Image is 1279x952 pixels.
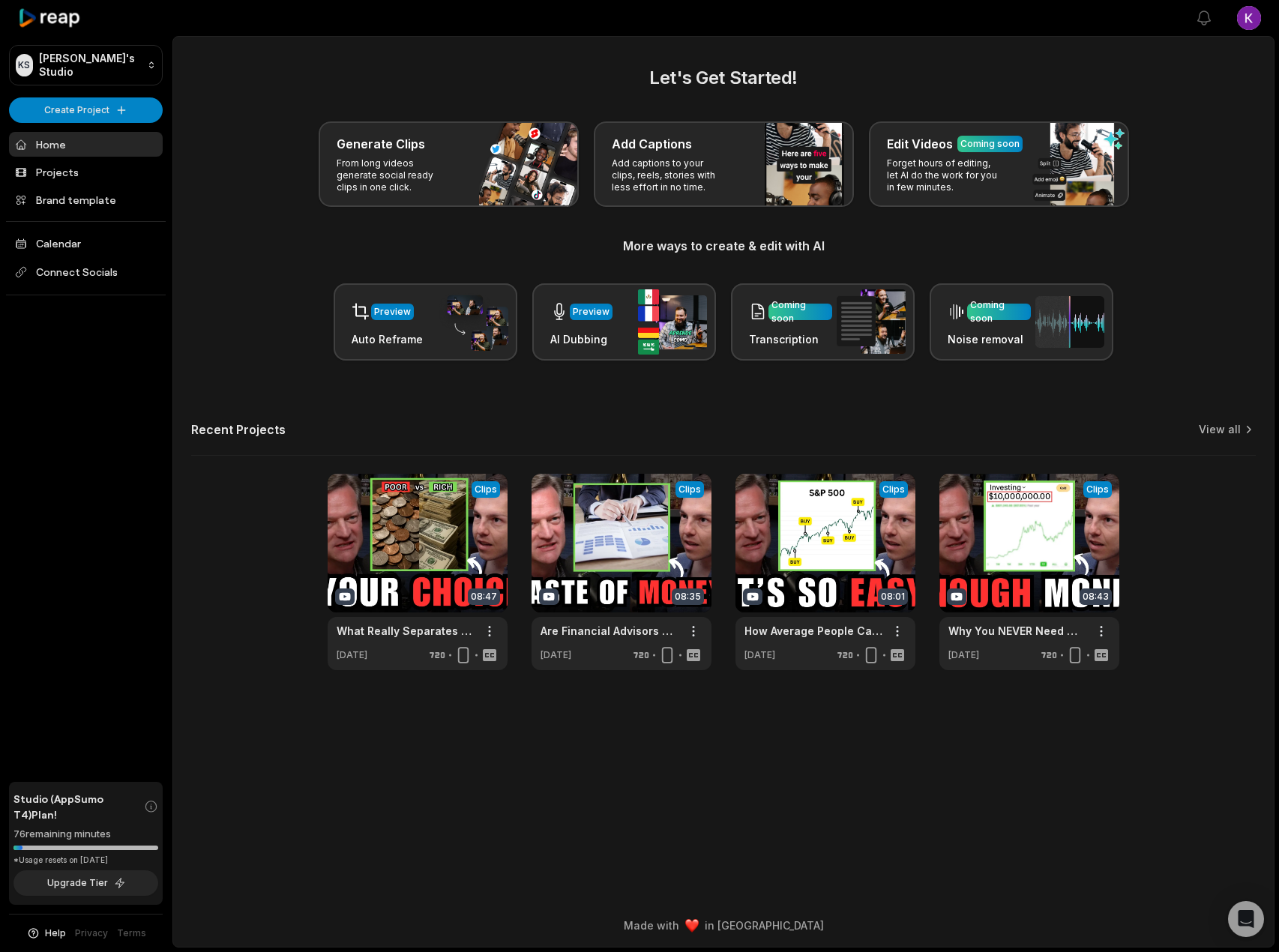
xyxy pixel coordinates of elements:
a: View all [1199,422,1241,437]
p: From long videos generate social ready clips in one click. [337,157,453,193]
h3: AI Dubbing [550,331,613,347]
div: KS [16,54,33,76]
a: Calendar [9,231,163,256]
h3: Edit Videos [887,135,953,153]
h3: Auto Reframe [352,331,423,347]
span: Studio (AppSumo T4) Plan! [13,791,144,822]
h2: Recent Projects [191,422,286,437]
div: Preview [573,305,610,319]
a: Home [9,132,163,157]
a: Terms [117,927,146,940]
h2: Let's Get Started! [191,64,1256,91]
img: auto_reframe.png [439,293,508,352]
a: Why You NEVER Need More than $10M | The Money Guy Show [948,623,1086,639]
a: Brand template [9,187,163,212]
img: noise_removal.png [1035,296,1104,348]
a: What Really Separates the RICH From the POOR [337,623,475,639]
h3: Generate Clips [337,135,425,153]
h3: Add Captions [612,135,692,153]
a: Projects [9,160,163,184]
p: Forget hours of editing, let AI do the work for you in few minutes. [887,157,1003,193]
div: Preview [374,305,411,319]
div: Coming soon [771,298,829,325]
p: Add captions to your clips, reels, stories with less effort in no time. [612,157,728,193]
a: Privacy [75,927,108,940]
img: ai_dubbing.png [638,289,707,355]
h3: Transcription [749,331,832,347]
img: transcription.png [837,289,906,354]
div: *Usage resets on [DATE] [13,855,158,866]
h3: Noise removal [948,331,1031,347]
button: Upgrade Tier [13,870,158,896]
img: heart emoji [685,919,699,933]
a: How Average People Can EASILY Become RICH | The Money Guy Show [744,623,882,639]
p: [PERSON_NAME]'s Studio [39,52,141,79]
a: Are Financial Advisors Worth It? | The Money Guy Show [541,623,678,639]
button: Create Project [9,97,163,123]
div: 76 remaining minutes [13,827,158,842]
div: Coming soon [960,137,1020,151]
span: Connect Socials [9,259,163,286]
div: Made with in [GEOGRAPHIC_DATA] [187,918,1260,933]
div: Coming soon [970,298,1028,325]
button: Help [26,927,66,940]
div: Open Intercom Messenger [1228,901,1264,937]
span: Help [45,927,66,940]
h3: More ways to create & edit with AI [191,237,1256,255]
